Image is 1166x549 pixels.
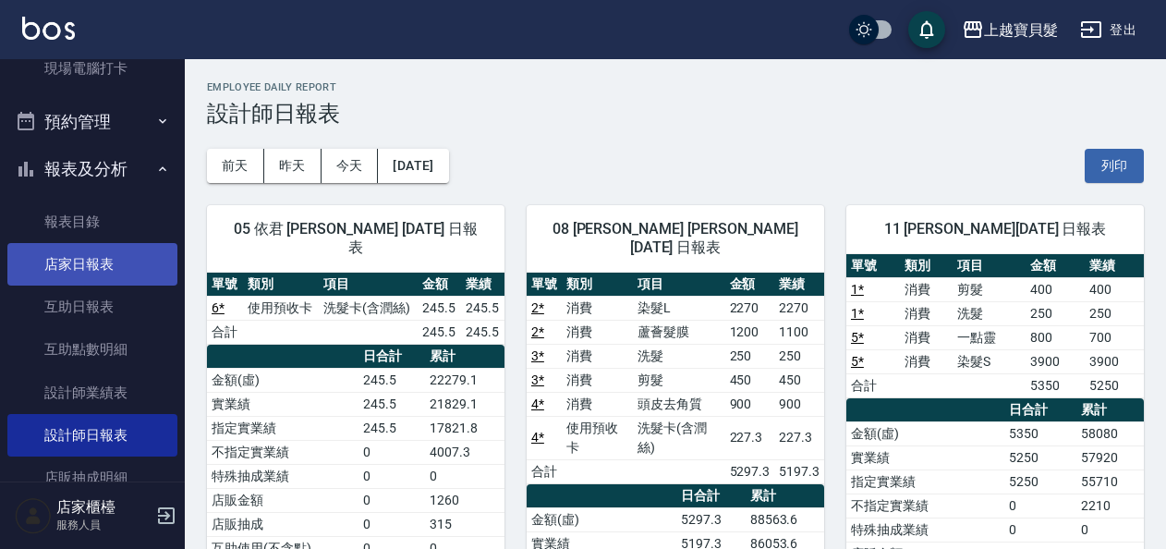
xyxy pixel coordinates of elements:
[953,301,1026,325] td: 洗髮
[900,254,953,278] th: 類別
[243,296,319,320] td: 使用預收卡
[7,98,177,146] button: 預約管理
[207,392,358,416] td: 實業績
[633,368,725,392] td: 剪髮
[774,296,824,320] td: 2270
[954,11,1065,49] button: 上越寶貝髮
[358,464,425,488] td: 0
[7,243,177,286] a: 店家日報表
[1076,494,1144,518] td: 2210
[7,286,177,328] a: 互助日報表
[984,18,1058,42] div: 上越寶貝髮
[900,301,953,325] td: 消費
[774,273,824,297] th: 業績
[1026,373,1085,397] td: 5350
[633,296,725,320] td: 染髮L
[774,368,824,392] td: 450
[1076,398,1144,422] th: 累計
[953,325,1026,349] td: 一點靈
[1004,518,1076,542] td: 0
[774,392,824,416] td: 900
[358,488,425,512] td: 0
[207,416,358,440] td: 指定實業績
[425,512,504,536] td: 315
[953,349,1026,373] td: 染髮S
[1073,13,1144,47] button: 登出
[207,149,264,183] button: 前天
[774,459,824,483] td: 5197.3
[1085,254,1144,278] th: 業績
[207,81,1144,93] h2: Employee Daily Report
[725,459,775,483] td: 5297.3
[633,392,725,416] td: 頭皮去角質
[562,273,633,297] th: 類別
[1026,349,1085,373] td: 3900
[7,457,177,499] a: 店販抽成明細
[562,344,633,368] td: 消費
[425,416,504,440] td: 17821.8
[207,273,504,345] table: a dense table
[746,484,824,508] th: 累計
[1076,445,1144,470] td: 57920
[1085,149,1144,183] button: 列印
[562,320,633,344] td: 消費
[319,296,418,320] td: 洗髮卡(含潤絲)
[1026,254,1085,278] th: 金額
[207,512,358,536] td: 店販抽成
[1076,421,1144,445] td: 58080
[243,273,319,297] th: 類別
[461,273,504,297] th: 業績
[1026,301,1085,325] td: 250
[425,368,504,392] td: 22279.1
[207,320,243,344] td: 合計
[900,325,953,349] td: 消費
[418,320,461,344] td: 245.5
[207,273,243,297] th: 單號
[425,392,504,416] td: 21829.1
[527,273,562,297] th: 單號
[322,149,379,183] button: 今天
[425,488,504,512] td: 1260
[774,320,824,344] td: 1100
[527,507,677,531] td: 金額(虛)
[527,273,824,484] table: a dense table
[846,254,1144,398] table: a dense table
[846,494,1004,518] td: 不指定實業績
[725,296,775,320] td: 2270
[7,414,177,457] a: 設計師日報表
[425,464,504,488] td: 0
[7,372,177,414] a: 設計師業績表
[725,416,775,459] td: 227.3
[846,421,1004,445] td: 金額(虛)
[319,273,418,297] th: 項目
[1004,494,1076,518] td: 0
[633,344,725,368] td: 洗髮
[953,254,1026,278] th: 項目
[746,507,824,531] td: 88563.6
[725,273,775,297] th: 金額
[358,416,425,440] td: 245.5
[676,484,745,508] th: 日合計
[633,320,725,344] td: 蘆薈髮膜
[633,416,725,459] td: 洗髮卡(含潤絲)
[7,47,177,90] a: 現場電腦打卡
[418,273,461,297] th: 金額
[633,273,725,297] th: 項目
[908,11,945,48] button: save
[900,349,953,373] td: 消費
[1004,398,1076,422] th: 日合計
[1004,445,1076,470] td: 5250
[725,368,775,392] td: 450
[1004,470,1076,494] td: 5250
[1085,349,1144,373] td: 3900
[358,392,425,416] td: 245.5
[953,277,1026,301] td: 剪髮
[562,296,633,320] td: 消費
[56,498,151,517] h5: 店家櫃檯
[562,416,633,459] td: 使用預收卡
[1076,470,1144,494] td: 55710
[22,17,75,40] img: Logo
[358,440,425,464] td: 0
[378,149,448,183] button: [DATE]
[676,507,745,531] td: 5297.3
